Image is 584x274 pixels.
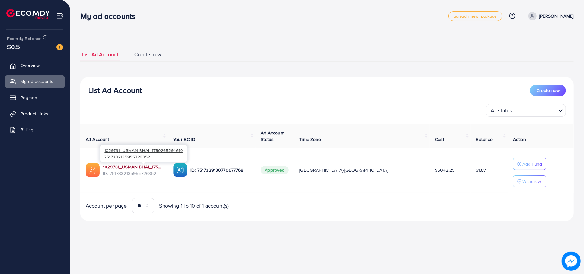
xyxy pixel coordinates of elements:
[21,62,40,69] span: Overview
[159,202,229,210] span: Showing 1 To 10 of 1 account(s)
[537,87,560,94] span: Create new
[21,126,33,133] span: Billing
[5,91,65,104] a: Payment
[522,160,542,168] p: Add Fund
[261,130,284,142] span: Ad Account Status
[56,12,64,20] img: menu
[86,202,127,210] span: Account per page
[526,12,574,20] a: [PERSON_NAME]
[486,104,566,117] div: Search for option
[80,12,140,21] h3: My ad accounts
[539,12,574,20] p: [PERSON_NAME]
[5,107,65,120] a: Product Links
[5,75,65,88] a: My ad accounts
[100,145,187,162] div: 7517332135955726352
[513,175,546,187] button: Withdraw
[476,136,493,142] span: Balance
[173,163,187,177] img: ic-ba-acc.ded83a64.svg
[86,136,109,142] span: Ad Account
[134,51,161,58] span: Create new
[7,35,42,42] span: Ecomdy Balance
[104,147,183,153] span: 1029731_USMAN BHAI_1750265294610
[476,167,486,173] span: $1.87
[21,110,48,117] span: Product Links
[88,86,142,95] h3: List Ad Account
[514,105,556,115] input: Search for option
[82,51,118,58] span: List Ad Account
[5,59,65,72] a: Overview
[86,163,100,177] img: ic-ads-acc.e4c84228.svg
[5,123,65,136] a: Billing
[454,14,497,18] span: adreach_new_package
[513,158,546,170] button: Add Fund
[21,94,38,101] span: Payment
[103,164,163,170] a: 1029731_USMAN BHAI_1750265294610
[299,167,388,173] span: [GEOGRAPHIC_DATA]/[GEOGRAPHIC_DATA]
[21,78,53,85] span: My ad accounts
[489,106,513,115] span: All status
[6,9,50,19] img: logo
[522,177,541,185] p: Withdraw
[299,136,321,142] span: Time Zone
[513,136,526,142] span: Action
[173,136,195,142] span: Your BC ID
[190,166,250,174] p: ID: 7517329130770677768
[103,170,163,176] span: ID: 7517332135955726352
[530,85,566,96] button: Create new
[435,167,454,173] span: $5042.25
[56,44,63,50] img: image
[435,136,444,142] span: Cost
[448,11,502,21] a: adreach_new_package
[562,252,581,271] img: image
[261,166,288,174] span: Approved
[7,42,20,51] span: $0.5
